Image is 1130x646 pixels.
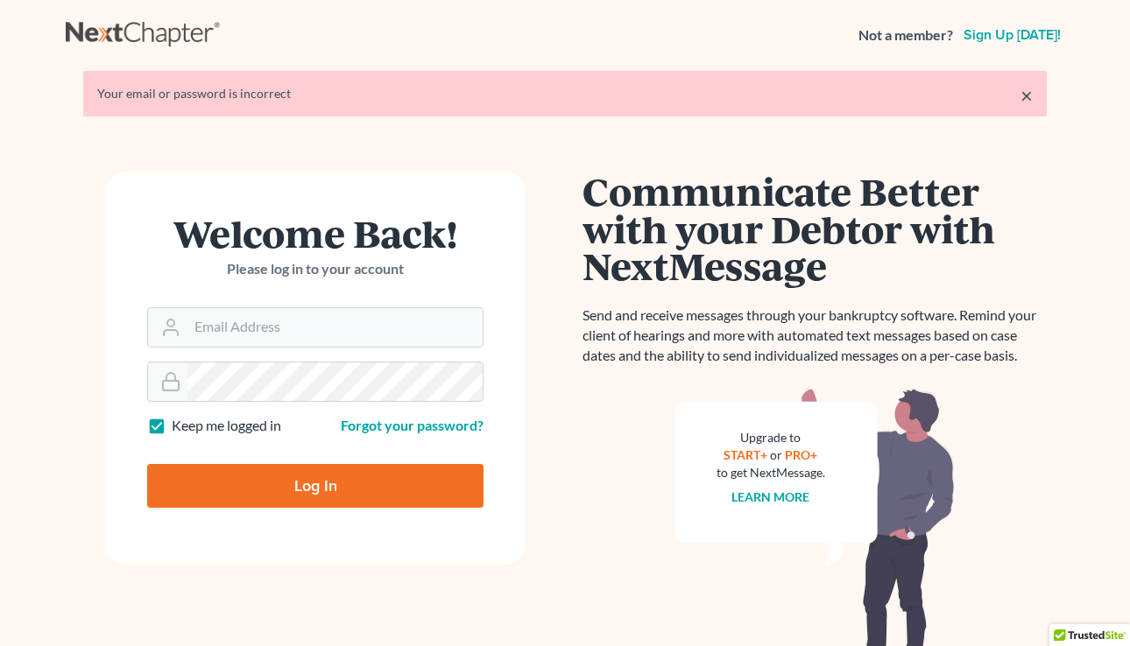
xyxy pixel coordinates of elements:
a: START+ [724,447,768,462]
input: Log In [147,464,484,508]
a: Learn more [732,489,810,504]
div: to get NextMessage. [717,464,825,481]
h1: Communicate Better with your Debtor with NextMessage [583,172,1047,284]
h1: Welcome Back! [147,214,484,252]
a: × [1021,85,1033,106]
a: Sign up [DATE]! [960,28,1064,42]
span: or [771,447,783,462]
div: Upgrade to [717,429,825,446]
p: Send and receive messages through your bankruptcy software. Remind your client of hearings and mo... [583,305,1047,366]
strong: Not a member? [858,25,953,46]
a: PRO+ [786,447,818,462]
a: Forgot your password? [341,417,484,433]
div: Your email or password is incorrect [97,85,1033,102]
input: Email Address [187,308,483,347]
p: Please log in to your account [147,259,484,279]
label: Keep me logged in [172,416,281,436]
